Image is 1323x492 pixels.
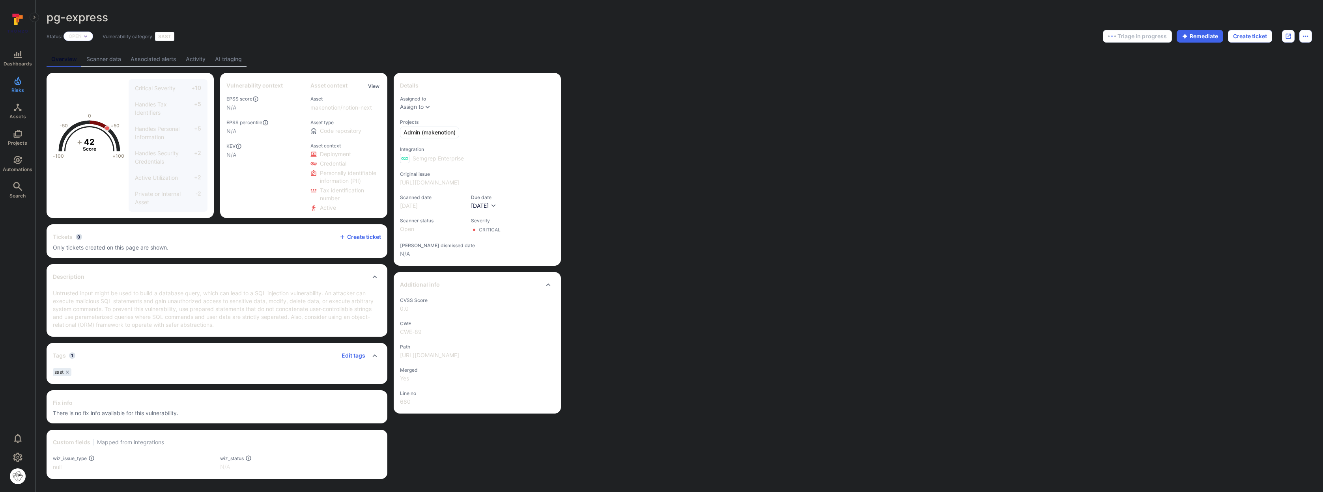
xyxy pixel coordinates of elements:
span: Severity [471,218,501,224]
text: +50 [110,123,120,129]
p: N/A [220,463,381,471]
button: Assign to [400,104,424,110]
span: [DATE] [471,202,489,209]
div: SAST [155,32,174,41]
tspan: + [77,137,82,147]
button: Expand dropdown [424,104,431,110]
a: makenotion/notion-next [310,104,372,111]
a: Admin (makenotion) [400,127,459,138]
button: Expand navigation menu [30,13,39,22]
a: [URL][DOMAIN_NAME] [400,179,459,186]
h2: Asset context [310,82,348,89]
span: Projects [400,119,555,125]
span: pg-express [47,11,108,24]
button: [DATE] [471,202,497,210]
section: additional info card [394,272,561,414]
span: There is no fix info available for this vulnerability. [53,409,381,417]
span: Active Utilization [135,174,178,181]
span: [PERSON_NAME] dismissed date [400,242,555,248]
span: Click to view evidence [320,186,381,202]
h2: Additional info [400,281,440,289]
text: -50 [60,123,68,129]
h2: Tags [53,352,66,360]
h2: Description [53,273,84,281]
span: Original issue [400,171,555,177]
div: Collapse description [47,264,387,289]
span: Due date [471,194,497,200]
span: Line no [400,390,555,396]
span: Yes [400,375,555,382]
button: Triage in progress [1103,30,1172,43]
button: Expand dropdown [83,34,88,39]
span: Click to view evidence [320,169,381,185]
span: N/A [400,250,555,258]
span: +5 [186,125,201,141]
span: wiz_status [220,455,244,461]
span: Asset context [310,143,381,149]
span: EPSS score [226,96,297,102]
span: Asset type [310,119,381,125]
h2: Fix info [53,399,73,407]
span: Projects [8,140,27,146]
span: N/A [226,127,297,135]
span: Handles Personal Information [135,125,179,140]
section: custom fields card [47,430,387,479]
div: Open original issue [1282,30,1295,43]
span: sast [54,369,64,375]
span: Asset [310,96,381,102]
span: Private or Internal Asset [135,190,181,205]
span: Path [400,344,555,350]
span: N/A [226,104,297,112]
span: Admin (makenotion) [404,129,456,136]
span: Open [400,225,463,233]
h2: Custom fields [53,438,90,446]
span: Automations [3,166,32,172]
p: Untrusted input might be used to build a database query, which can lead to a SQL injection vulner... [53,289,381,329]
a: Overview [47,52,82,67]
span: Scanned date [400,194,463,200]
span: CVSS Score [400,297,555,303]
div: Collapse tags [47,343,387,368]
span: [DATE] [400,202,463,210]
span: Mapped from integrations [97,438,164,446]
a: Scanner data [82,52,126,67]
div: Due date field [471,194,497,210]
a: AI triaging [210,52,247,67]
span: 0.0 [400,305,555,313]
span: Semgrep Enterprise [413,155,464,162]
span: EPSS percentile [226,119,297,126]
div: Collapse [394,272,561,297]
i: Expand navigation menu [32,14,37,21]
div: Click to view all asset context details [366,82,381,90]
text: +100 [112,153,124,159]
span: 680 [400,398,555,406]
g: The vulnerability score is based on the parameters defined in the settings [74,137,105,152]
span: Assets [9,114,26,119]
span: Assigned to [400,96,555,102]
a: [URL][DOMAIN_NAME] [400,352,459,358]
span: Search [9,193,26,199]
span: +2 [186,149,201,166]
span: Dashboards [4,61,32,67]
span: CWE [400,321,555,326]
h2: Vulnerability context [226,82,283,89]
div: sast [53,368,71,376]
span: +2 [186,173,201,182]
span: Handles Security Credentials [135,150,179,165]
button: Create ticket [339,233,381,240]
section: details card [394,73,561,266]
text: -100 [53,153,64,159]
h2: Details [400,82,419,89]
span: Risks [11,87,24,93]
span: -2 [186,190,201,206]
span: KEV [226,143,297,149]
tspan: 42 [84,137,95,147]
div: Critical [479,227,501,233]
span: +5 [186,100,201,117]
button: View [366,83,381,89]
button: Create ticket [1228,30,1272,43]
span: Handles Tax Identifiers [135,101,167,116]
span: Merged [400,367,555,373]
div: Justin Kim [10,468,26,484]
